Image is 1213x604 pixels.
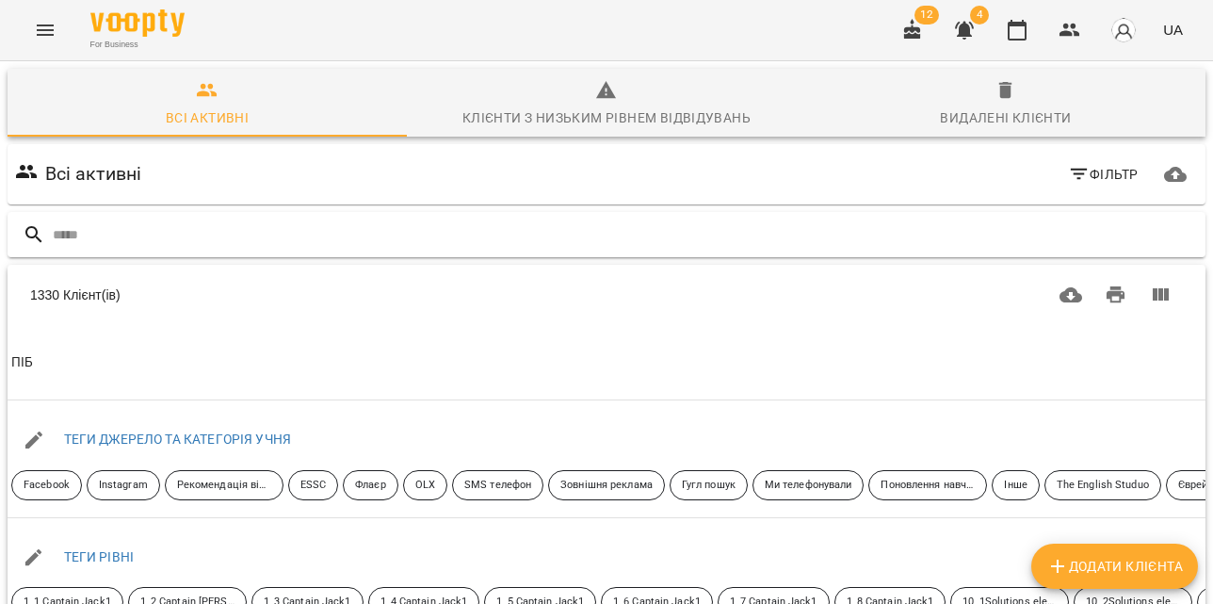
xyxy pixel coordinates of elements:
[1044,470,1161,500] div: The English Studuo
[99,478,148,494] p: Instagram
[1138,272,1183,318] button: Вигляд колонок
[992,470,1039,500] div: Інше
[914,6,939,24] span: 12
[1093,272,1139,318] button: Друк
[1046,555,1183,578] span: Додати клієнта
[970,6,989,24] span: 4
[8,265,1205,325] div: Table Toolbar
[464,478,531,494] p: SMS телефон
[23,8,68,53] button: Menu
[1156,12,1190,47] button: UA
[1060,157,1146,191] button: Фільтр
[1004,478,1027,494] p: Інше
[1057,478,1149,494] p: The English Studuo
[355,478,386,494] p: Флаєр
[403,470,447,500] div: OLX
[11,351,33,374] div: ПІБ
[752,470,865,500] div: Ми телефонували
[11,351,33,374] div: Sort
[452,470,543,500] div: SMS телефон
[1048,272,1093,318] button: Завантажити CSV
[45,159,142,188] h6: Всі активні
[940,106,1071,129] div: Видалені клієнти
[548,470,665,500] div: Зовнішня реклама
[1110,17,1137,43] img: avatar_s.png
[300,478,326,494] p: ESSC
[560,478,653,494] p: Зовнішня реклама
[165,470,283,500] div: Рекомендація від друзів знайомих тощо
[64,432,291,447] a: ТЕГИ ДЖЕРЕЛО ТА КАТЕГОРІЯ УЧНЯ
[765,478,852,494] p: Ми телефонували
[64,549,134,564] a: ТЕГИ РІВНІ
[881,478,975,494] p: Поновлення навчання
[11,470,82,500] div: Facebook
[1163,20,1183,40] span: UA
[90,39,185,51] span: For Business
[166,106,249,129] div: Всі активні
[1068,163,1139,186] span: Фільтр
[30,286,584,304] div: 1330 Клієнт(ів)
[177,478,271,494] p: Рекомендація від друзів знайомих тощо
[682,478,736,494] p: Гугл пошук
[670,470,748,500] div: Гугл пошук
[343,470,398,500] div: Флаєр
[415,478,435,494] p: OLX
[1031,544,1198,589] button: Додати клієнта
[24,478,70,494] p: Facebook
[87,470,160,500] div: Instagram
[288,470,338,500] div: ESSC
[462,106,751,129] div: Клієнти з низьким рівнем відвідувань
[90,9,185,37] img: Voopty Logo
[868,470,987,500] div: Поновлення навчання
